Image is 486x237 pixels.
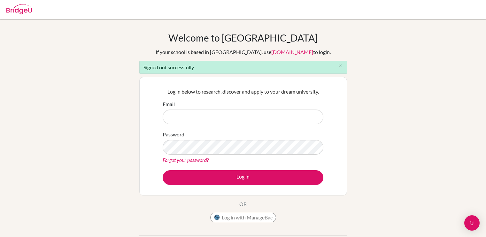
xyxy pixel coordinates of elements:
label: Email [163,100,175,108]
h1: Welcome to [GEOGRAPHIC_DATA] [168,32,318,43]
p: OR [239,200,247,208]
a: [DOMAIN_NAME] [271,49,313,55]
label: Password [163,131,184,138]
button: Log in [163,170,323,185]
div: Signed out successfully. [139,61,347,74]
div: Open Intercom Messenger [464,215,480,231]
i: close [338,63,343,68]
div: If your school is based in [GEOGRAPHIC_DATA], use to login. [156,48,331,56]
p: Log in below to research, discover and apply to your dream university. [163,88,323,96]
a: Forgot your password? [163,157,209,163]
img: Bridge-U [6,4,32,14]
button: Close [334,61,347,71]
button: Log in with ManageBac [210,213,276,222]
